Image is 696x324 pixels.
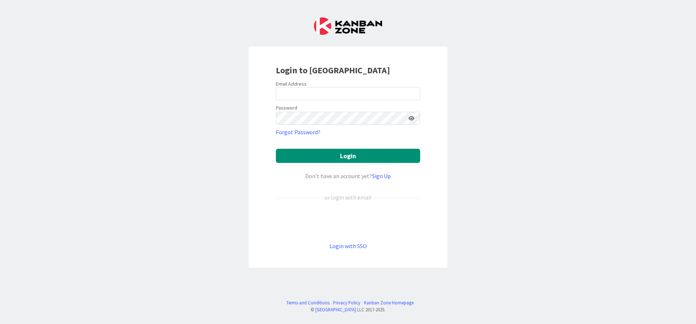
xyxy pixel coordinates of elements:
a: Kanban Zone Homepage [364,299,414,306]
div: or login with email [323,193,373,202]
b: Login to [GEOGRAPHIC_DATA] [276,65,390,76]
iframe: Sign in with Google Button [272,214,424,230]
a: Terms and Conditions [286,299,330,306]
div: Sign in with Google. Opens in new tab [276,214,420,230]
div: Don’t have an account yet? [276,172,420,180]
img: Kanban Zone [314,17,382,35]
a: Login with SSO [330,242,367,250]
button: Login [276,149,420,163]
label: Password [276,104,297,112]
div: © LLC 2017- 2025 . [283,306,414,313]
label: Email Address [276,81,307,87]
a: Privacy Policy [333,299,360,306]
a: Forgot Password? [276,128,320,136]
a: Sign Up [372,172,391,180]
a: [GEOGRAPHIC_DATA] [315,307,356,312]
